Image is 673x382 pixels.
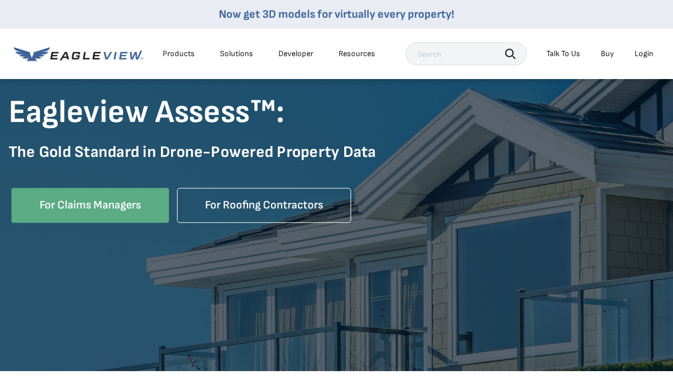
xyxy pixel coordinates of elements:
div: Products [163,49,195,59]
input: Search [406,42,527,65]
a: Developer [278,49,313,59]
div: Talk To Us [546,49,580,59]
a: For Roofing Contractors [177,188,351,223]
a: Now get 3D models for virtually every property! [219,7,454,21]
strong: The Gold Standard in Drone-Powered Property Data [9,143,376,162]
h1: Eagleview Assess™: [9,93,664,133]
div: Solutions [220,49,253,59]
a: For Claims Managers [11,188,169,223]
div: Resources [339,49,375,59]
a: Buy [601,49,614,59]
div: Login [635,49,654,59]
